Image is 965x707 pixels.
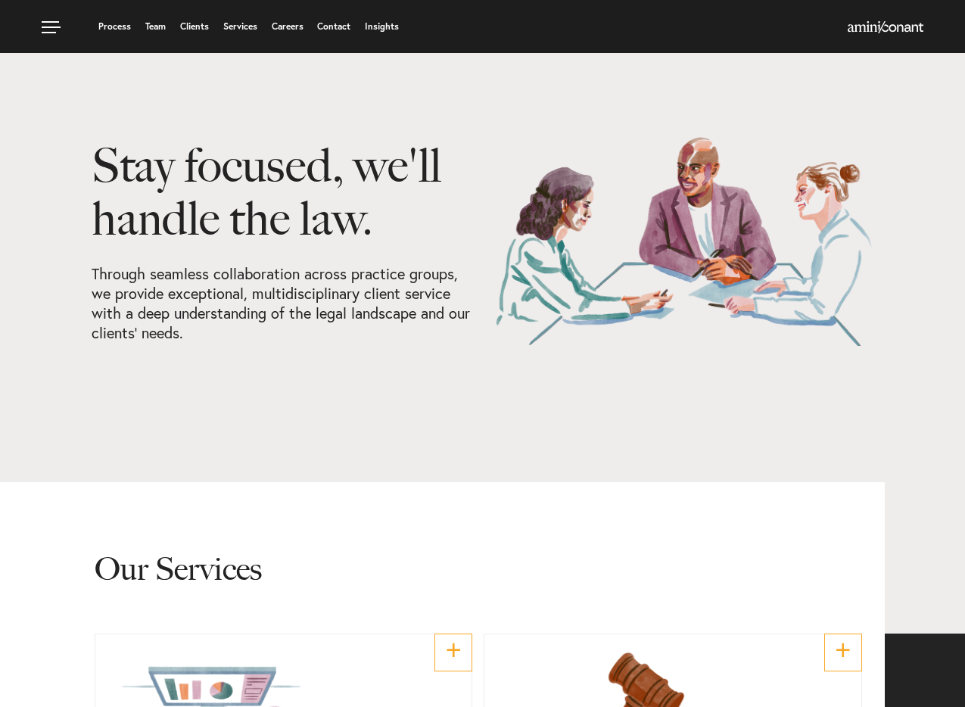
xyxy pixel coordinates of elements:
a: Services [223,22,257,31]
img: Amini & Conant [848,21,923,33]
p: Through seamless collaboration across practice groups, we provide exceptional, multidisciplinary ... [92,264,471,343]
img: Our Services [494,136,873,346]
a: Process [98,22,131,31]
a: Clients [180,22,209,31]
a: Careers [272,22,304,31]
h2: Our Services [95,482,862,634]
a: Insights [365,22,399,31]
a: Team [145,22,166,31]
a: Home [848,22,923,34]
a: Contact [317,22,350,31]
a: + [434,634,472,671]
h1: Stay focused, we'll handle the law. [92,139,471,264]
a: + [824,634,862,671]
